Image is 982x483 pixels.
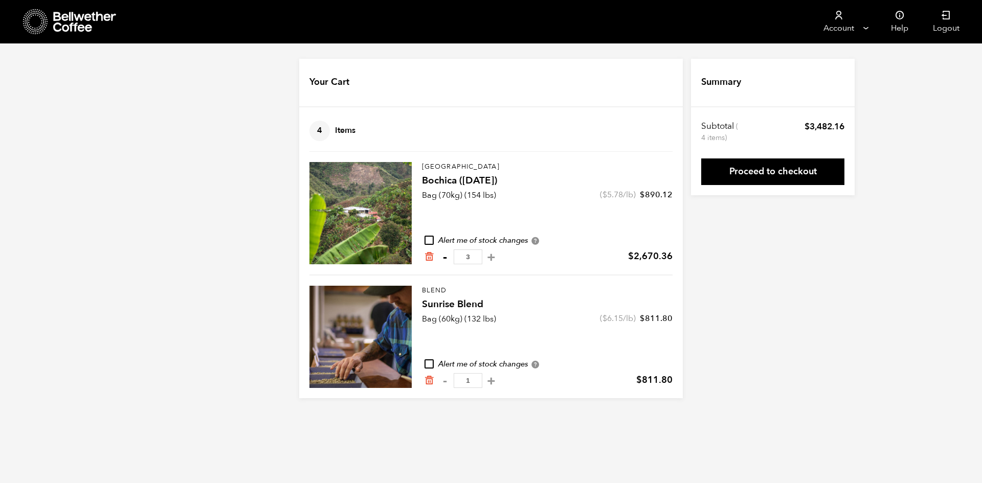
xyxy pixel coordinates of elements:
p: Blend [422,286,673,296]
span: $ [640,189,645,200]
h4: Items [309,121,355,141]
span: $ [628,250,634,263]
span: ( /lb) [600,313,636,324]
h4: Bochica ([DATE]) [422,174,673,188]
p: Bag (70kg) (154 lbs) [422,189,496,201]
button: - [438,252,451,262]
span: $ [805,121,810,132]
button: - [438,376,451,386]
button: + [485,376,498,386]
p: [GEOGRAPHIC_DATA] [422,162,673,172]
bdi: 811.80 [636,374,673,386]
div: Alert me of stock changes [422,359,673,370]
bdi: 890.12 [640,189,673,200]
bdi: 2,670.36 [628,250,673,263]
input: Qty [454,373,482,388]
p: Bag (60kg) (132 lbs) [422,313,496,325]
bdi: 3,482.16 [805,121,844,132]
span: $ [602,189,607,200]
bdi: 6.15 [602,313,623,324]
button: + [485,252,498,262]
span: $ [636,374,642,386]
a: Remove from cart [424,375,434,386]
th: Subtotal [701,121,740,143]
h4: Sunrise Blend [422,297,673,312]
span: $ [602,313,607,324]
h4: Your Cart [309,76,349,89]
div: Alert me of stock changes [422,235,673,246]
a: Proceed to checkout [701,158,844,185]
bdi: 811.80 [640,313,673,324]
a: Remove from cart [424,251,434,262]
h4: Summary [701,76,741,89]
span: 4 [309,121,330,141]
span: ( /lb) [600,189,636,200]
span: $ [640,313,645,324]
bdi: 5.78 [602,189,623,200]
input: Qty [454,249,482,264]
